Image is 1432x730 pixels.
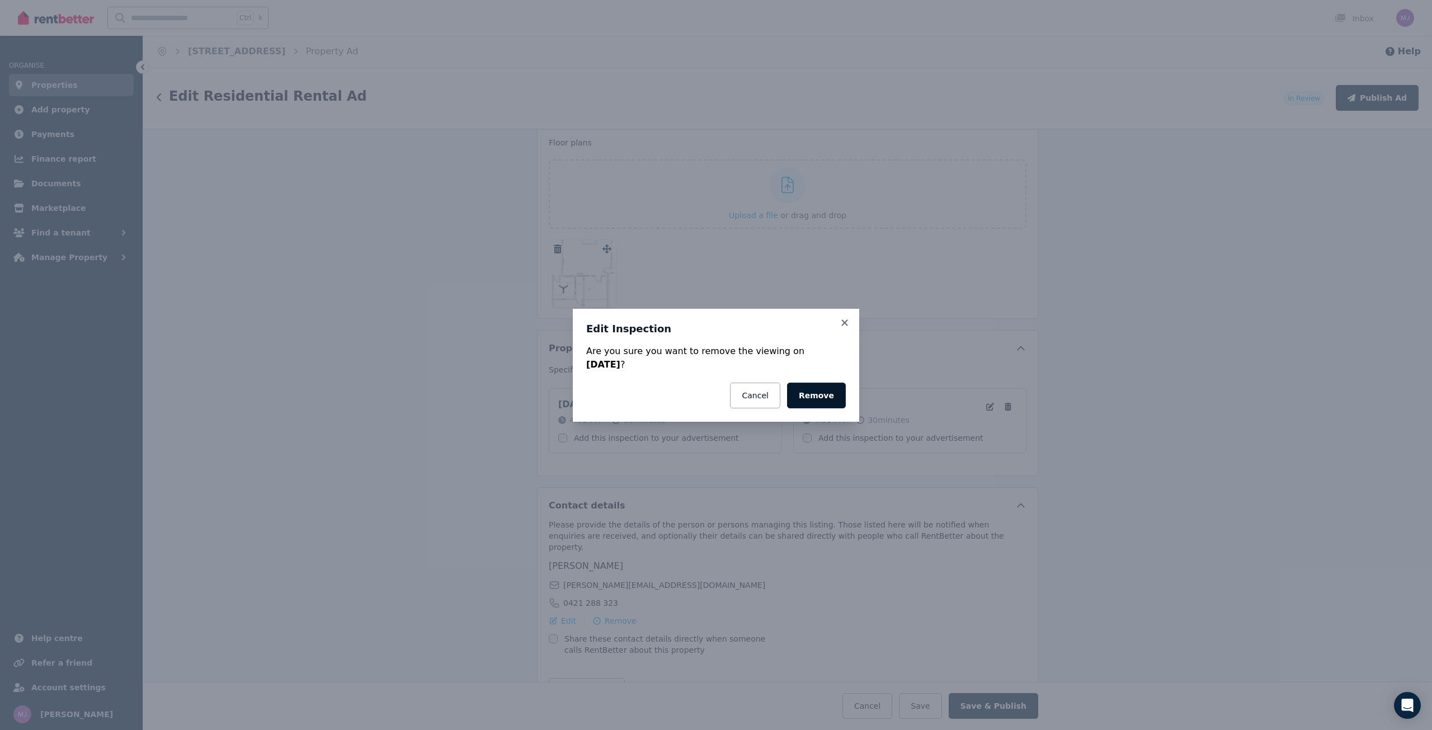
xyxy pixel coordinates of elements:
[586,345,846,371] div: Are you sure you want to remove the viewing on ?
[586,359,620,370] strong: [DATE]
[586,322,846,336] h3: Edit Inspection
[730,383,780,408] button: Cancel
[1394,692,1421,719] div: Open Intercom Messenger
[787,383,846,408] button: Remove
